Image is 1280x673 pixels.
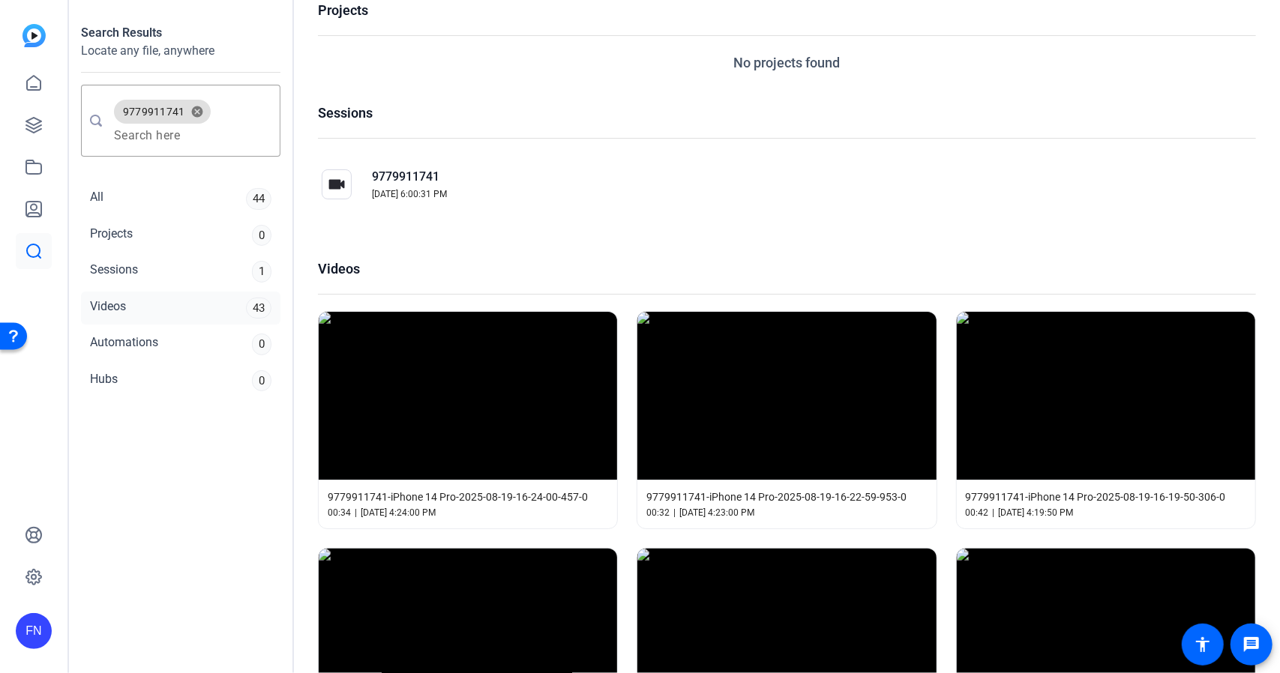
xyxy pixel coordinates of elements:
span: 00:34 [328,506,351,519]
span: 9779911741 [372,168,439,186]
h1: Videos [318,259,1256,279]
div: All [90,188,103,210]
div: Videos [90,298,126,319]
div: 43 [246,298,271,319]
span: | [993,506,995,519]
img: blue-gradient.svg [22,24,46,47]
span: [DATE] 4:24:00 PM [361,506,436,519]
h2: Locate any file, anywhere [81,42,280,60]
span: 9779911741-iPhone 14 Pro-2025-08-19-16-19-50-306-0 [966,489,1226,504]
div: Sessions [90,261,138,283]
div: Automations [90,334,158,355]
div: 1 [252,261,271,283]
div: 0 [252,370,271,392]
span: | [355,506,357,519]
mat-icon: message [1243,636,1261,654]
div: Projects [90,225,133,247]
h1: Sessions [318,103,1256,123]
h1: Search Results [81,24,280,42]
span: 9779911741 [123,104,185,119]
mat-icon: accessibility [1194,636,1212,654]
div: 44 [246,188,271,210]
span: 00:32 [646,506,670,519]
button: remove 9779911741 [185,105,211,118]
span: 9779911741-iPhone 14 Pro-2025-08-19-16-22-59-953-0 [646,489,907,504]
div: FN [16,613,52,649]
mat-chip-grid: Enter search query [114,97,268,145]
span: 00:42 [966,506,989,519]
span: No projects found [734,52,841,73]
div: Hubs [90,370,118,392]
div: 0 [252,334,271,355]
span: [DATE] 4:19:50 PM [999,506,1074,519]
span: [DATE] 4:23:00 PM [679,506,754,519]
span: | [673,506,676,519]
span: [DATE] 6:00:31 PM [372,187,447,201]
div: 0 [252,225,271,247]
input: Search here [114,127,268,145]
span: 9779911741-iPhone 14 Pro-2025-08-19-16-24-00-457-0 [328,489,588,504]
